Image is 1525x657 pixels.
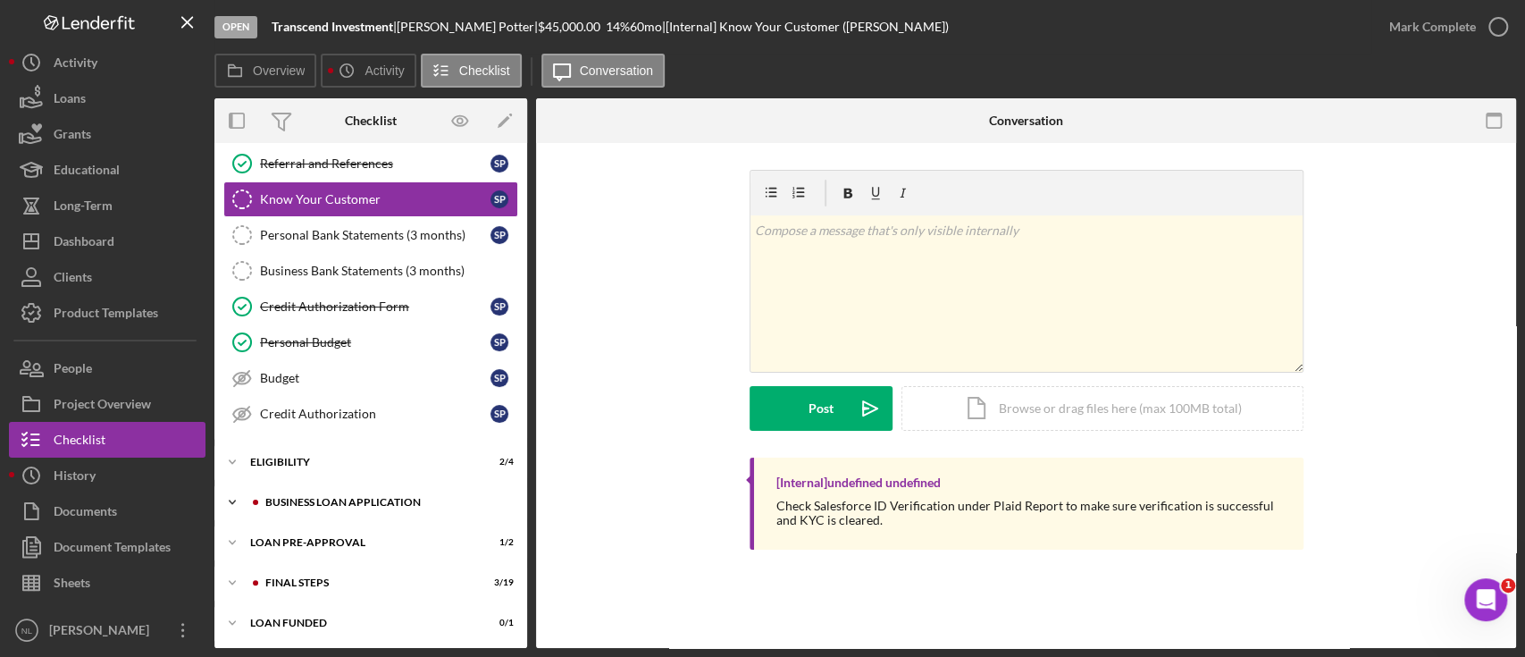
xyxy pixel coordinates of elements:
button: Loans [9,80,205,116]
a: BudgetSP [223,360,518,396]
button: Overview [214,54,316,88]
div: [Internal] undefined undefined [776,476,941,490]
div: 60 mo [630,20,662,34]
div: Educational [54,152,120,192]
div: [PERSON_NAME] [45,612,161,653]
a: Personal Bank Statements (3 months)SP [223,217,518,253]
a: Document Templates [9,529,205,565]
div: 14 % [606,20,630,34]
button: History [9,458,205,493]
span: 1 [1501,578,1515,593]
button: Conversation [541,54,666,88]
div: History [54,458,96,498]
div: Grants [54,116,91,156]
button: Long-Term [9,188,205,223]
div: $45,000.00 [538,20,606,34]
button: Sheets [9,565,205,601]
div: Loans [54,80,86,121]
button: Mark Complete [1371,9,1516,45]
button: Dashboard [9,223,205,259]
div: Know Your Customer [260,192,490,206]
div: | [272,20,397,34]
label: Conversation [580,63,654,78]
div: ELIGIBILITY [250,457,469,467]
button: Educational [9,152,205,188]
div: Checklist [345,114,397,128]
label: Activity [364,63,404,78]
div: Documents [54,493,117,534]
div: S P [490,298,508,316]
div: Referral and References [260,156,490,171]
div: | [Internal] Know Your Customer ([PERSON_NAME]) [662,20,949,34]
text: NL [21,626,33,636]
div: Activity [54,45,97,85]
div: LOAN PRE-APPROVAL [250,537,469,548]
div: Product Templates [54,295,158,335]
div: S P [490,155,508,173]
button: Activity [321,54,415,88]
div: Dashboard [54,223,114,264]
div: Check Salesforce ID Verification under Plaid Report to make sure verification is successful and K... [776,499,1286,527]
b: Transcend Investment [272,19,393,34]
div: Budget [260,371,490,385]
div: [PERSON_NAME] Potter | [397,20,538,34]
button: Post [750,386,892,431]
iframe: Intercom live chat [1464,578,1507,621]
button: Checklist [421,54,522,88]
div: Personal Bank Statements (3 months) [260,228,490,242]
div: Credit Authorization Form [260,299,490,314]
a: Know Your CustomerSP [223,181,518,217]
a: Business Bank Statements (3 months) [223,253,518,289]
div: LOAN FUNDED [250,618,469,628]
div: Credit Authorization [260,407,490,421]
a: Personal BudgetSP [223,324,518,360]
div: Conversation [989,114,1063,128]
div: FINAL STEPS [265,577,469,588]
button: Checklist [9,422,205,458]
div: 3 / 19 [482,577,514,588]
button: NL[PERSON_NAME] [9,612,205,648]
div: BUSINESS LOAN APPLICATION [265,497,505,508]
label: Overview [253,63,305,78]
div: 1 / 2 [482,537,514,548]
div: 2 / 4 [482,457,514,467]
div: S P [490,405,508,423]
button: People [9,350,205,386]
div: Clients [54,259,92,299]
a: Credit Authorization FormSP [223,289,518,324]
div: Long-Term [54,188,113,228]
div: S P [490,333,508,351]
div: Document Templates [54,529,171,569]
div: S P [490,369,508,387]
div: Open [214,16,257,38]
div: S P [490,190,508,208]
div: Sheets [54,565,90,605]
button: Documents [9,493,205,529]
div: Business Bank Statements (3 months) [260,264,517,278]
div: Mark Complete [1389,9,1476,45]
button: Grants [9,116,205,152]
div: 0 / 1 [482,618,514,628]
div: People [54,350,92,391]
button: Activity [9,45,205,80]
button: Project Overview [9,386,205,422]
div: Personal Budget [260,335,490,350]
label: Checklist [459,63,510,78]
a: Referral and ReferencesSP [223,146,518,181]
button: Product Templates [9,295,205,331]
div: Project Overview [54,386,151,426]
div: Checklist [54,422,105,462]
